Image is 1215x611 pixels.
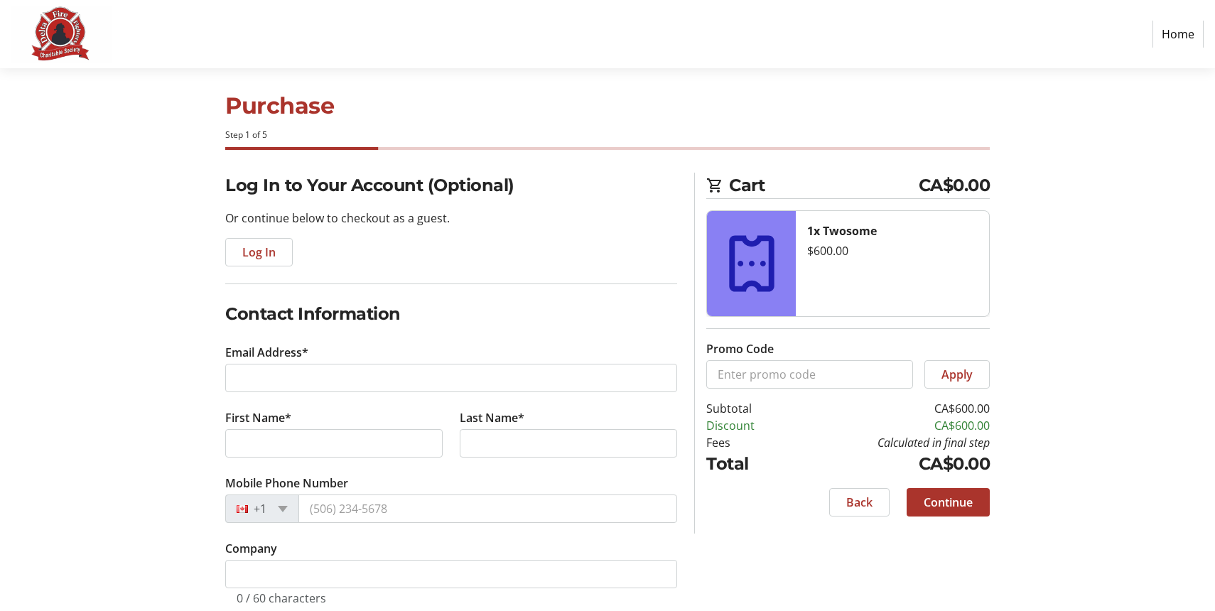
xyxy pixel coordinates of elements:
button: Continue [907,488,990,517]
label: Mobile Phone Number [225,475,348,492]
tr-character-limit: 0 / 60 characters [237,590,326,606]
div: $600.00 [807,242,978,259]
a: Home [1152,21,1204,48]
label: First Name* [225,409,291,426]
td: Fees [706,434,792,451]
p: Or continue below to checkout as a guest. [225,210,677,227]
span: Cart [729,173,919,198]
span: Back [846,494,873,511]
label: Promo Code [706,340,774,357]
label: Email Address* [225,344,308,361]
td: CA$0.00 [792,451,990,477]
td: Total [706,451,792,477]
td: CA$600.00 [792,400,990,417]
h2: Log In to Your Account (Optional) [225,173,677,198]
h2: Contact Information [225,301,677,327]
img: Delta Firefighters Charitable Society's Logo [11,6,112,63]
span: Continue [924,494,973,511]
td: Calculated in final step [792,434,990,451]
button: Log In [225,238,293,266]
input: (506) 234-5678 [298,494,677,523]
span: Log In [242,244,276,261]
h1: Purchase [225,89,990,123]
button: Back [829,488,890,517]
div: Step 1 of 5 [225,129,990,141]
input: Enter promo code [706,360,913,389]
td: Subtotal [706,400,792,417]
td: CA$600.00 [792,417,990,434]
label: Company [225,540,277,557]
label: Last Name* [460,409,524,426]
strong: 1x Twosome [807,223,877,239]
td: Discount [706,417,792,434]
span: CA$0.00 [919,173,990,198]
span: Apply [941,366,973,383]
button: Apply [924,360,990,389]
